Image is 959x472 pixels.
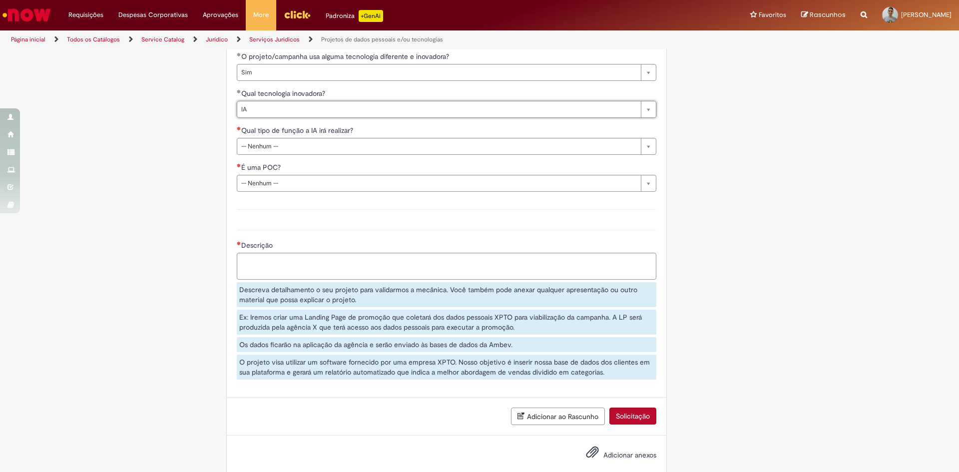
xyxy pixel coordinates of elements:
[67,35,120,43] a: Todos os Catálogos
[1,5,52,25] img: ServiceNow
[241,138,636,154] span: -- Nenhum --
[901,10,952,19] span: [PERSON_NAME]
[284,7,311,22] img: click_logo_yellow_360x200.png
[237,310,656,335] div: Ex: Iremos criar uma Landing Page de promoção que coletará dos dados pessoais XPTO para viabiliza...
[241,163,283,172] span: É uma POC?
[253,10,269,20] span: More
[583,443,601,466] button: Adicionar anexos
[241,175,636,191] span: -- Nenhum --
[7,30,632,49] ul: Trilhas de página
[326,10,383,22] div: Padroniza
[141,35,184,43] a: Service Catalog
[206,35,228,43] a: Jurídico
[237,126,241,130] span: Necessários
[11,35,45,43] a: Página inicial
[118,10,188,20] span: Despesas Corporativas
[359,10,383,22] p: +GenAi
[237,355,656,380] div: O projeto visa utilizar um software fornecido por uma empresa XPTO. Nosso objetivo é inserir noss...
[237,253,656,280] textarea: Descrição
[241,52,451,61] span: O projeto/campanha usa alguma tecnologia diferente e inovadora?
[241,241,275,250] span: Descrição
[810,10,846,19] span: Rascunhos
[237,163,241,167] span: Necessários
[321,35,443,43] a: Projetos de dados pessoais e/ou tecnologias
[801,10,846,20] a: Rascunhos
[237,337,656,352] div: Os dados ficarão na aplicação da agência e serão enviado às bases de dados da Ambev.
[241,89,327,98] span: Qual tecnologia inovadora?
[203,10,238,20] span: Aprovações
[237,52,241,56] span: Obrigatório Preenchido
[237,241,241,245] span: Necessários
[241,126,355,135] span: Qual tipo de função a IA irá realizar?
[68,10,103,20] span: Requisições
[237,282,656,307] div: Descreva detalhamento o seu projeto para validarmos a mecânica. Você também pode anexar qualquer ...
[511,408,605,425] button: Adicionar ao Rascunho
[759,10,786,20] span: Favoritos
[249,35,300,43] a: Serviços Juridicos
[237,89,241,93] span: Obrigatório Preenchido
[603,451,656,460] span: Adicionar anexos
[241,101,636,117] span: IA
[241,64,636,80] span: Sim
[609,408,656,425] button: Solicitação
